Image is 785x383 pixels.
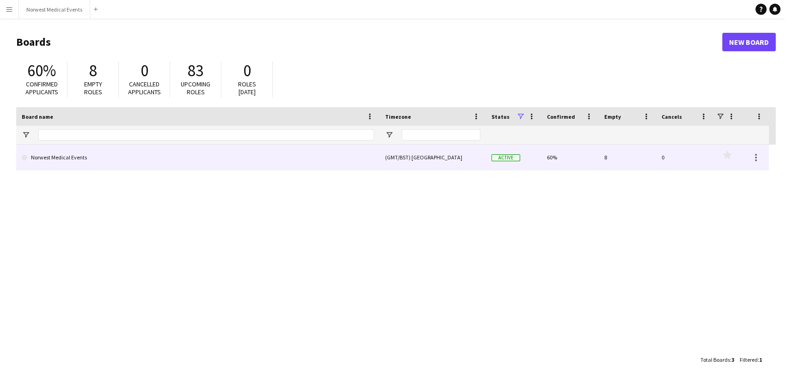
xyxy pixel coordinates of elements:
[38,129,374,140] input: Board name Filter Input
[181,80,210,96] span: Upcoming roles
[491,113,509,120] span: Status
[188,61,203,81] span: 83
[656,145,713,170] div: 0
[402,129,480,140] input: Timezone Filter Input
[380,145,486,170] div: (GMT/BST) [GEOGRAPHIC_DATA]
[89,61,97,81] span: 8
[547,113,575,120] span: Confirmed
[141,61,148,81] span: 0
[604,113,621,120] span: Empty
[19,0,90,18] button: Norwest Medical Events
[385,131,393,139] button: Open Filter Menu
[385,113,411,120] span: Timezone
[238,80,256,96] span: Roles [DATE]
[84,80,102,96] span: Empty roles
[128,80,161,96] span: Cancelled applicants
[541,145,599,170] div: 60%
[722,33,776,51] a: New Board
[22,113,53,120] span: Board name
[22,131,30,139] button: Open Filter Menu
[491,154,520,161] span: Active
[22,145,374,170] a: Norwest Medical Events
[599,145,656,170] div: 8
[662,113,682,120] span: Cancels
[740,356,758,363] span: Filtered
[700,356,730,363] span: Total Boards
[16,35,722,49] h1: Boards
[759,356,762,363] span: 1
[731,356,734,363] span: 3
[25,80,58,96] span: Confirmed applicants
[27,61,56,81] span: 60%
[700,351,734,369] div: :
[243,61,251,81] span: 0
[740,351,762,369] div: :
